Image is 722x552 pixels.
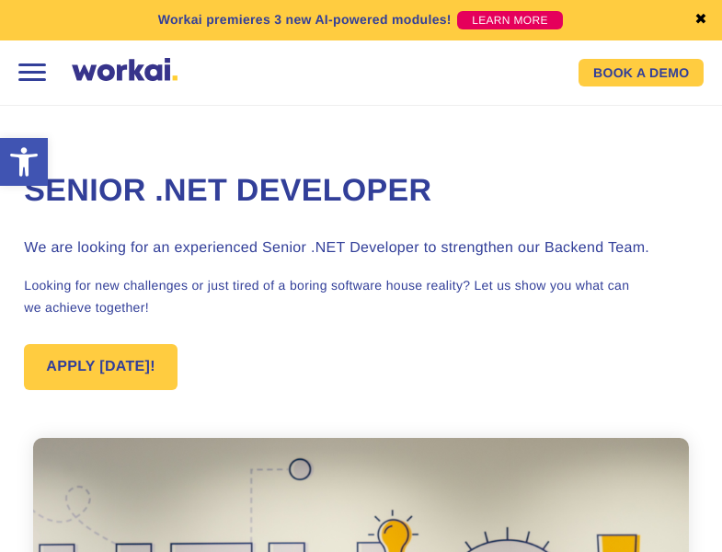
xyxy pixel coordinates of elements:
[24,237,697,259] h3: We are looking for an experienced Senior .NET Developer to strengthen our Backend Team.
[579,59,704,86] a: BOOK A DEMO
[24,274,697,318] p: Looking for new challenges or just tired of a boring software house reality? Let us show you what...
[694,13,707,28] a: ✖
[158,10,452,29] p: Workai premieres 3 new AI-powered modules!
[24,344,178,390] a: APPLY [DATE]!
[24,170,697,213] h1: Senior .NET Developer
[457,11,563,29] a: LEARN MORE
